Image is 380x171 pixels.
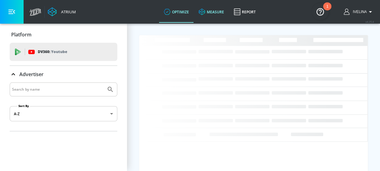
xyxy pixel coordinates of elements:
label: Sort By [17,104,30,108]
div: A-Z [10,106,117,121]
div: Platform [10,26,117,43]
p: Advertiser [19,71,44,78]
a: Atrium [48,7,76,16]
div: Atrium [59,9,76,15]
p: Platform [11,31,31,38]
button: Open Resource Center, 1 new notification [312,3,329,20]
a: measure [194,1,229,23]
a: optimize [159,1,194,23]
span: v 4.25.4 [365,20,374,23]
nav: list of Advertiser [10,126,117,131]
div: Advertiser [10,66,117,83]
input: Search by name [12,85,104,93]
p: DV360: [38,49,67,55]
button: Ivelina [344,8,374,15]
div: Advertiser [10,82,117,131]
p: Youtube [51,49,67,55]
a: Report [229,1,261,23]
div: 1 [326,6,328,14]
div: DV360: Youtube [10,43,117,61]
span: login as: ivelina.yancheva@bg.nestle.com [350,10,367,14]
